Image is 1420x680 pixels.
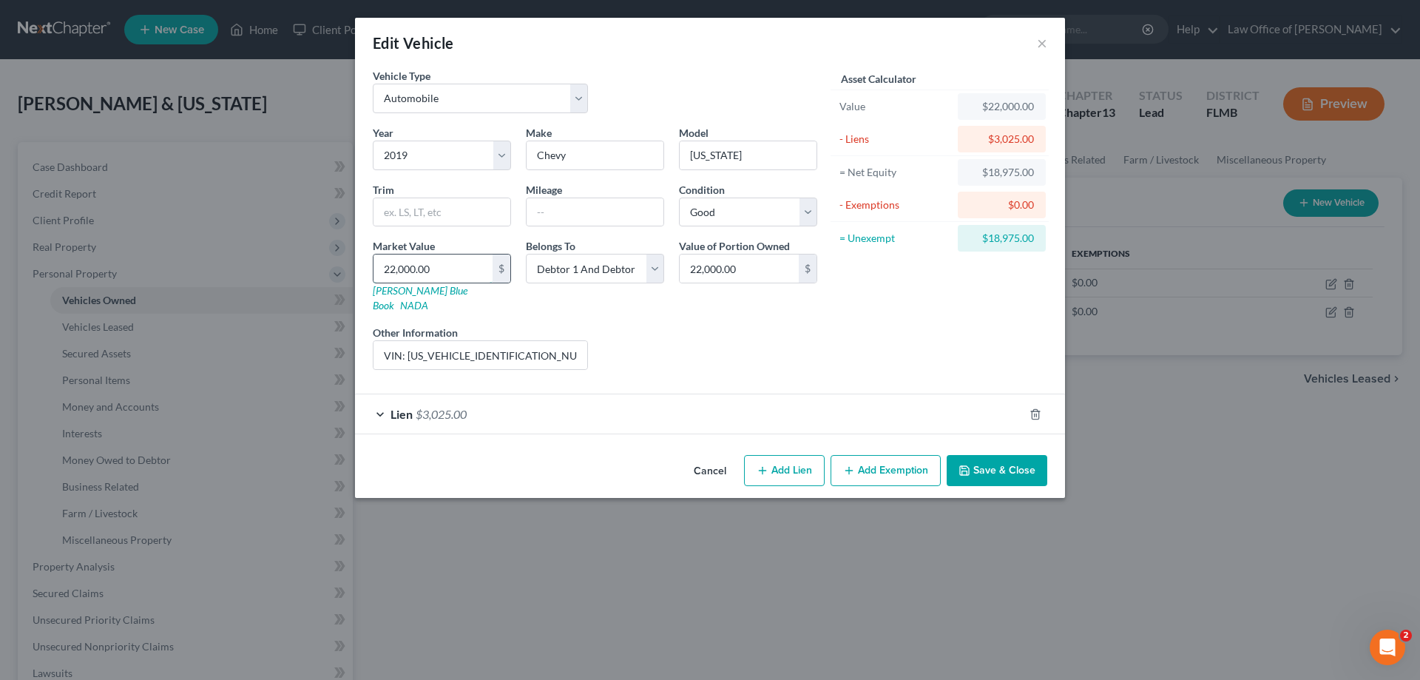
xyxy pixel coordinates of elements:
[373,182,394,198] label: Trim
[373,238,435,254] label: Market Value
[1400,630,1412,642] span: 2
[400,299,428,312] a: NADA
[1370,630,1405,665] iframe: Intercom live chat
[679,182,725,198] label: Condition
[744,455,825,486] button: Add Lien
[970,165,1034,180] div: $18,975.00
[527,198,663,226] input: --
[679,125,709,141] label: Model
[970,132,1034,147] div: $3,025.00
[373,341,587,369] input: (optional)
[390,407,413,421] span: Lien
[373,255,493,283] input: 0.00
[373,198,510,226] input: ex. LS, LT, etc
[841,71,916,87] label: Asset Calculator
[527,141,663,169] input: ex. Nissan
[493,255,510,283] div: $
[839,165,951,180] div: = Net Equity
[526,240,575,252] span: Belongs To
[947,455,1047,486] button: Save & Close
[373,125,393,141] label: Year
[839,132,951,147] div: - Liens
[1037,34,1047,52] button: ×
[680,141,816,169] input: ex. Altima
[970,99,1034,114] div: $22,000.00
[373,325,458,340] label: Other Information
[373,68,430,84] label: Vehicle Type
[679,238,790,254] label: Value of Portion Owned
[839,99,951,114] div: Value
[970,198,1034,212] div: $0.00
[680,255,799,283] input: 0.00
[839,231,951,246] div: = Unexempt
[682,457,738,486] button: Cancel
[373,284,467,312] a: [PERSON_NAME] Blue Book
[799,255,816,283] div: $
[831,455,941,486] button: Add Exemption
[839,198,951,212] div: - Exemptions
[526,182,562,198] label: Mileage
[416,407,467,421] span: $3,025.00
[526,127,552,139] span: Make
[373,33,454,53] div: Edit Vehicle
[970,231,1034,246] div: $18,975.00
